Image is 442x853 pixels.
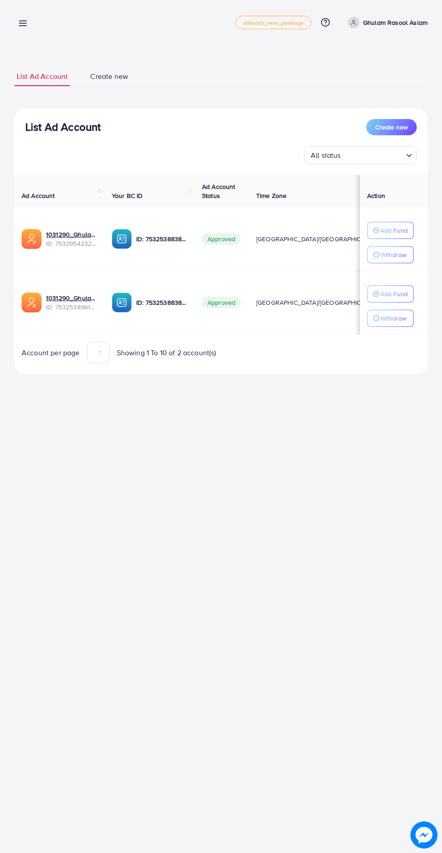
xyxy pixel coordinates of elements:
[17,71,68,82] span: List Ad Account
[112,191,143,200] span: Your BC ID
[46,230,97,239] a: 1031290_Ghulam Rasool Aslam 2_1753902599199
[202,233,241,245] span: Approved
[235,16,311,29] a: adreach_new_package
[367,246,414,263] button: Withdraw
[46,230,97,248] div: <span class='underline'>1031290_Ghulam Rasool Aslam 2_1753902599199</span></br>7532954232266326017
[380,289,408,299] p: Add Fund
[344,17,428,28] a: Ghulam Rasool Aslam
[256,191,286,200] span: Time Zone
[380,249,406,260] p: Withdraw
[410,821,437,848] img: image
[22,293,41,312] img: ic-ads-acc.e4c84228.svg
[46,294,97,312] div: <span class='underline'>1031290_Ghulam Rasool Aslam_1753805901568</span></br>7532538961244635153
[202,297,241,308] span: Approved
[380,313,406,324] p: Withdraw
[366,119,417,135] button: Create new
[375,123,408,132] span: Create new
[117,348,216,358] span: Showing 1 To 10 of 2 account(s)
[90,71,128,82] span: Create new
[22,191,55,200] span: Ad Account
[25,120,101,133] h3: List Ad Account
[380,225,408,236] p: Add Fund
[363,17,428,28] p: Ghulam Rasool Aslam
[46,303,97,312] span: ID: 7532538961244635153
[256,234,382,243] span: [GEOGRAPHIC_DATA]/[GEOGRAPHIC_DATA]
[22,348,80,358] span: Account per page
[256,298,382,307] span: [GEOGRAPHIC_DATA]/[GEOGRAPHIC_DATA]
[367,285,414,303] button: Add Fund
[112,293,132,312] img: ic-ba-acc.ded83a64.svg
[202,182,235,200] span: Ad Account Status
[46,294,97,303] a: 1031290_Ghulam Rasool Aslam_1753805901568
[112,229,132,249] img: ic-ba-acc.ded83a64.svg
[46,239,97,248] span: ID: 7532954232266326017
[22,229,41,249] img: ic-ads-acc.e4c84228.svg
[136,234,188,244] p: ID: 7532538838637019152
[367,310,414,327] button: Withdraw
[304,146,417,164] div: Search for option
[136,297,188,308] p: ID: 7532538838637019152
[309,149,343,162] span: All status
[367,222,414,239] button: Add Fund
[243,20,304,26] span: adreach_new_package
[344,147,402,162] input: Search for option
[367,191,385,200] span: Action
